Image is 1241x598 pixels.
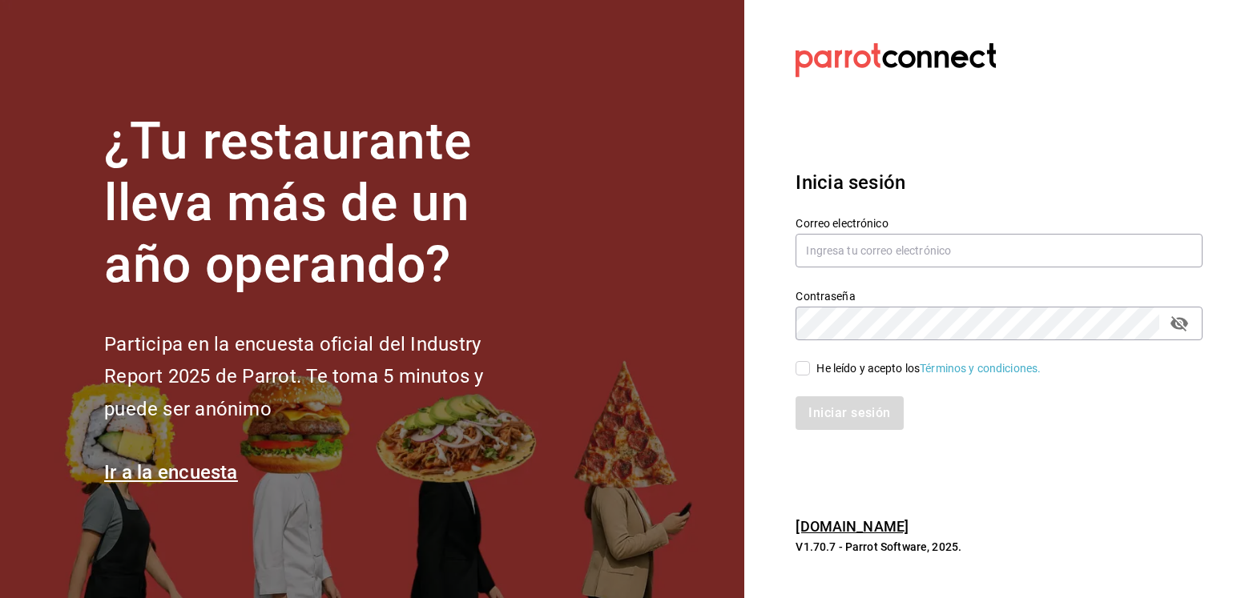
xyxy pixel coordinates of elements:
[796,291,1203,302] label: Contraseña
[796,168,1203,197] h3: Inicia sesión
[796,234,1203,267] input: Ingresa tu correo electrónico
[920,362,1041,375] a: Términos y condiciones.
[796,518,909,535] a: [DOMAIN_NAME]
[104,461,238,484] a: Ir a la encuesta
[796,218,1203,229] label: Correo electrónico
[816,360,1041,377] div: He leído y acepto los
[796,539,1203,555] p: V1.70.7 - Parrot Software, 2025.
[1166,310,1193,337] button: passwordField
[104,328,537,426] h2: Participa en la encuesta oficial del Industry Report 2025 de Parrot. Te toma 5 minutos y puede se...
[104,111,537,295] h1: ¿Tu restaurante lleva más de un año operando?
